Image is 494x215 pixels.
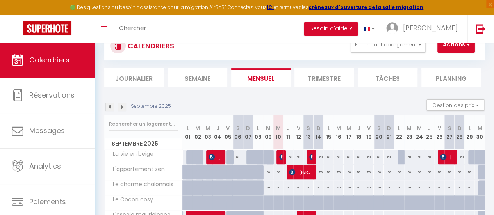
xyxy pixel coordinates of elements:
abbr: M [346,124,351,132]
div: 50 [414,165,424,179]
div: 50 [374,165,384,179]
div: 50 [333,180,344,195]
abbr: V [437,124,441,132]
span: Réservations [29,90,75,100]
th: 17 [344,115,354,150]
th: 04 [213,115,223,150]
div: 50 [314,180,324,195]
li: Planning [421,68,481,87]
th: 10 [273,115,284,150]
th: 22 [394,115,404,150]
div: 50 [273,180,284,195]
abbr: D [457,124,461,132]
div: 60 [263,165,273,179]
div: 50 [444,180,455,195]
img: Super Booking [23,21,71,35]
th: 30 [474,115,485,150]
span: Le charme chalonnais [106,180,175,189]
div: 50 [394,180,404,195]
li: Journalier [104,68,164,87]
img: ... [386,22,398,34]
th: 14 [314,115,324,150]
a: ICI [267,4,274,11]
button: Besoin d'aide ? [304,22,358,36]
h3: CALENDRIERS [126,37,174,55]
abbr: J [216,124,219,132]
abbr: J [428,124,431,132]
span: [PERSON_NAME][DATE] Do Vale Sulva [209,149,221,164]
span: Paiements [29,197,66,206]
div: 50 [314,165,324,179]
span: Chercher [119,24,146,32]
div: 50 [455,180,465,195]
div: 50 [303,180,314,195]
abbr: V [226,124,230,132]
p: Septembre 2025 [131,103,171,110]
div: 60 [314,150,324,164]
a: créneaux d'ouverture de la salle migration [309,4,423,11]
abbr: L [257,124,259,132]
th: 03 [203,115,213,150]
abbr: M [477,124,482,132]
div: 50 [434,180,444,195]
span: Septembre 2025 [105,138,182,149]
th: 26 [434,115,444,150]
th: 28 [455,115,465,150]
div: 60 [384,150,394,164]
th: 07 [243,115,253,150]
button: Filtrer par hébergement [351,37,426,53]
div: 60 [293,150,303,164]
a: ... [PERSON_NAME] [380,15,467,43]
span: L'appartement zen [106,165,167,174]
div: 60 [424,150,434,164]
abbr: V [296,124,300,132]
th: 27 [444,115,455,150]
div: 60 [455,150,465,164]
div: 50 [404,180,414,195]
th: 15 [323,115,333,150]
abbr: S [236,124,240,132]
abbr: L [186,124,189,132]
div: 50 [323,165,333,179]
abbr: L [398,124,400,132]
abbr: M [205,124,210,132]
th: 23 [404,115,414,150]
th: 05 [223,115,233,150]
div: 60 [344,150,354,164]
abbr: M [336,124,341,132]
th: 11 [283,115,293,150]
abbr: J [357,124,360,132]
div: 50 [273,165,284,179]
div: 60 [263,180,273,195]
abbr: D [387,124,391,132]
div: 50 [333,165,344,179]
input: Rechercher un logement... [109,117,178,131]
a: Chercher [113,15,152,43]
div: 50 [293,180,303,195]
div: 50 [434,165,444,179]
div: 50 [283,180,293,195]
abbr: J [287,124,290,132]
th: 12 [293,115,303,150]
li: Semaine [168,68,227,87]
li: Tâches [358,68,417,87]
th: 19 [364,115,374,150]
button: Actions [437,37,475,53]
th: 21 [384,115,394,150]
div: 60 [333,150,344,164]
th: 24 [414,115,424,150]
div: 60 [233,150,243,164]
abbr: L [468,124,471,132]
abbr: S [307,124,310,132]
abbr: V [367,124,371,132]
div: 50 [364,165,374,179]
div: 60 [323,150,333,164]
div: 50 [344,165,354,179]
abbr: M [195,124,200,132]
abbr: L [327,124,330,132]
span: [PERSON_NAME] [440,149,453,164]
abbr: D [317,124,321,132]
th: 16 [333,115,344,150]
div: 50 [444,165,455,179]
